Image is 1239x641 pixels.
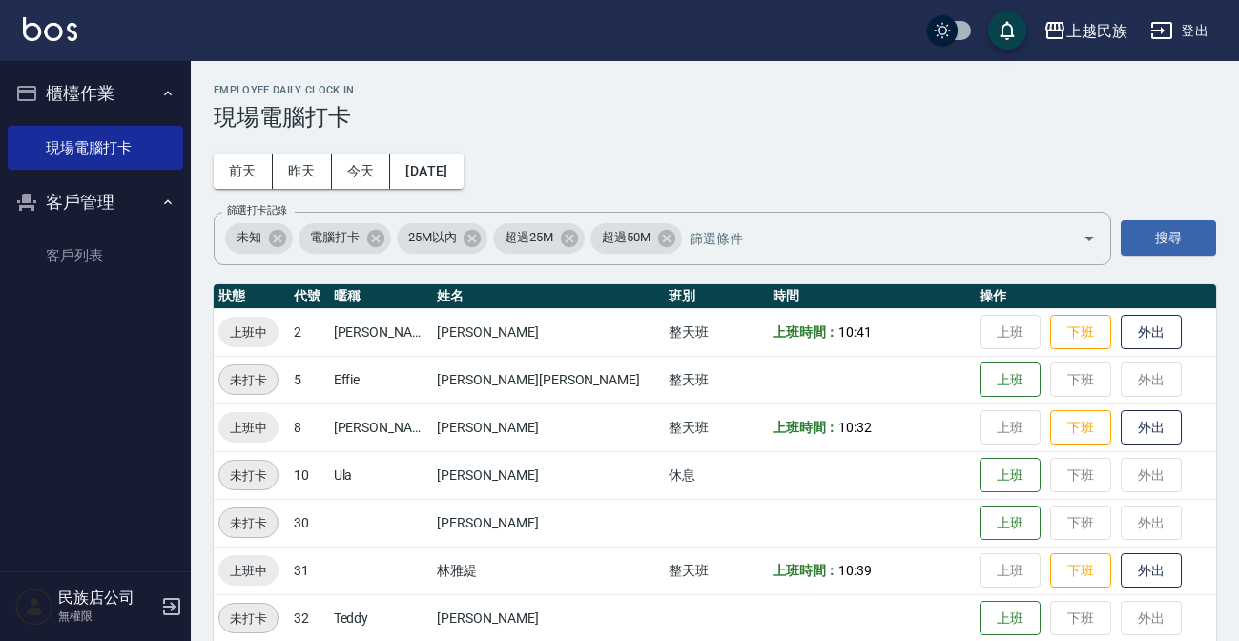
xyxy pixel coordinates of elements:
[685,221,1049,255] input: 篩選條件
[773,563,839,578] b: 上班時間：
[664,451,768,499] td: 休息
[299,223,391,254] div: 電腦打卡
[432,547,663,594] td: 林雅緹
[773,324,839,340] b: 上班時間：
[838,563,872,578] span: 10:39
[975,284,1216,309] th: 操作
[329,451,433,499] td: Ula
[289,403,328,451] td: 8
[218,322,279,342] span: 上班中
[390,154,463,189] button: [DATE]
[397,223,488,254] div: 25M以內
[8,69,183,118] button: 櫃檯作業
[1121,315,1182,350] button: 外出
[214,284,289,309] th: 狀態
[218,418,279,438] span: 上班中
[218,561,279,581] span: 上班中
[838,324,872,340] span: 10:41
[432,499,663,547] td: [PERSON_NAME]
[289,356,328,403] td: 5
[214,104,1216,131] h3: 現場電腦打卡
[838,420,872,435] span: 10:32
[432,451,663,499] td: [PERSON_NAME]
[219,513,278,533] span: 未打卡
[289,547,328,594] td: 31
[1050,553,1111,589] button: 下班
[664,284,768,309] th: 班別
[432,308,663,356] td: [PERSON_NAME]
[1050,315,1111,350] button: 下班
[219,609,278,629] span: 未打卡
[590,228,662,247] span: 超過50M
[1066,19,1127,43] div: 上越民族
[214,84,1216,96] h2: Employee Daily Clock In
[289,308,328,356] td: 2
[988,11,1026,50] button: save
[1121,553,1182,589] button: 外出
[225,228,273,247] span: 未知
[664,403,768,451] td: 整天班
[397,228,468,247] span: 25M以內
[273,154,332,189] button: 昨天
[23,17,77,41] img: Logo
[432,284,663,309] th: 姓名
[289,284,328,309] th: 代號
[8,234,183,278] a: 客戶列表
[980,458,1041,493] button: 上班
[773,420,839,435] b: 上班時間：
[214,154,273,189] button: 前天
[493,228,565,247] span: 超過25M
[432,403,663,451] td: [PERSON_NAME]
[329,284,433,309] th: 暱稱
[768,284,976,309] th: 時間
[289,499,328,547] td: 30
[15,588,53,626] img: Person
[1121,410,1182,445] button: 外出
[432,356,663,403] td: [PERSON_NAME][PERSON_NAME]
[8,177,183,227] button: 客戶管理
[1143,13,1216,49] button: 登出
[1121,220,1216,256] button: 搜尋
[664,547,768,594] td: 整天班
[58,589,155,608] h5: 民族店公司
[289,451,328,499] td: 10
[225,223,293,254] div: 未知
[329,403,433,451] td: [PERSON_NAME]
[980,362,1041,398] button: 上班
[1074,223,1105,254] button: Open
[329,308,433,356] td: [PERSON_NAME]
[219,370,278,390] span: 未打卡
[329,356,433,403] td: Effie
[1036,11,1135,51] button: 上越民族
[227,203,287,217] label: 篩選打卡記錄
[8,126,183,170] a: 現場電腦打卡
[590,223,682,254] div: 超過50M
[664,356,768,403] td: 整天班
[219,465,278,486] span: 未打卡
[980,506,1041,541] button: 上班
[1050,410,1111,445] button: 下班
[493,223,585,254] div: 超過25M
[980,601,1041,636] button: 上班
[299,228,371,247] span: 電腦打卡
[58,608,155,625] p: 無權限
[664,308,768,356] td: 整天班
[332,154,391,189] button: 今天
